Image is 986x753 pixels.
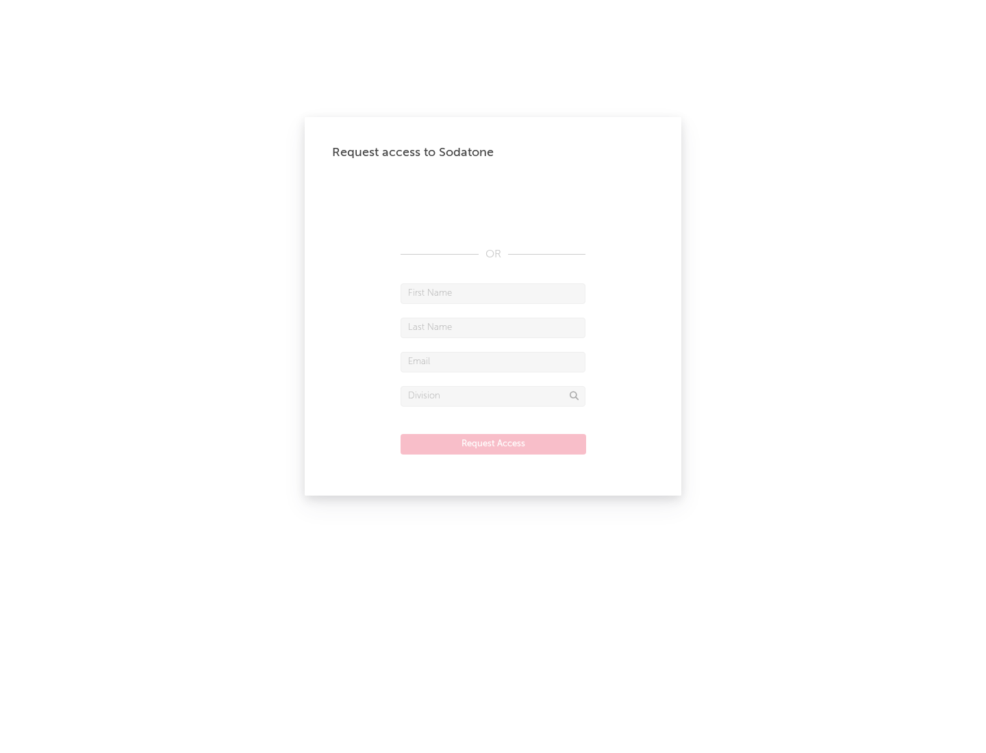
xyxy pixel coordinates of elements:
input: Email [401,352,585,372]
input: Division [401,386,585,407]
div: Request access to Sodatone [332,144,654,161]
div: OR [401,246,585,263]
button: Request Access [401,434,586,455]
input: First Name [401,283,585,304]
input: Last Name [401,318,585,338]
